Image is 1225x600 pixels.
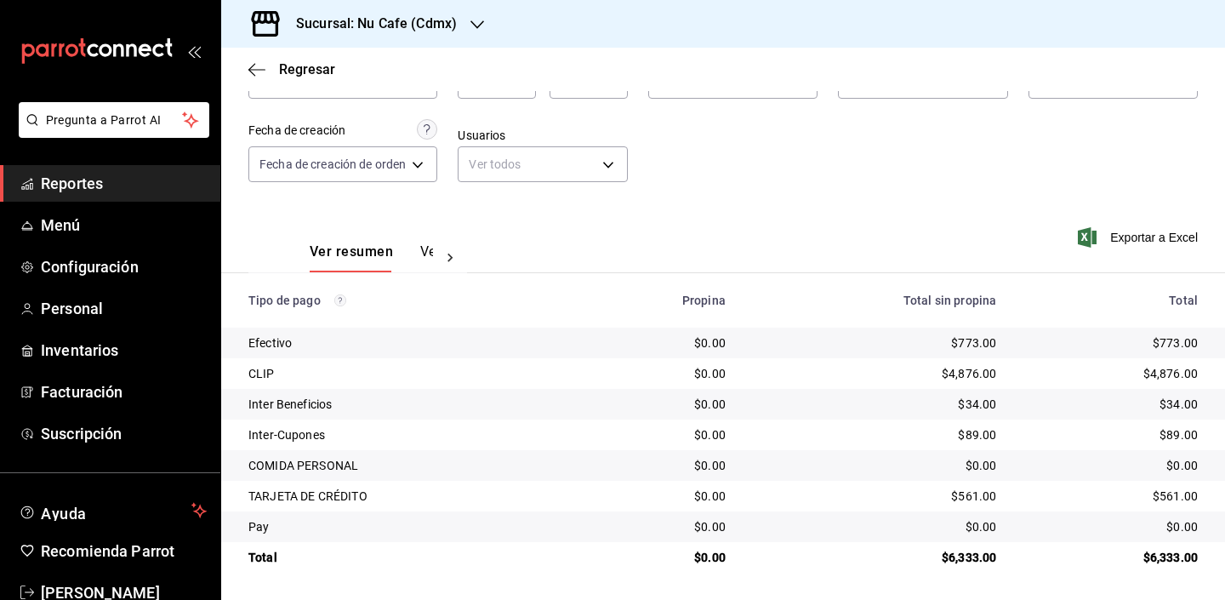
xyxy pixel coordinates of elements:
[41,297,207,320] span: Personal
[310,243,433,272] div: navigation tabs
[1023,294,1198,307] div: Total
[594,334,726,351] div: $0.00
[282,14,457,34] h3: Sucursal: Nu Cafe (Cdmx)
[248,488,567,505] div: TARJETA DE CRÉDITO
[1023,365,1198,382] div: $4,876.00
[310,243,393,272] button: Ver resumen
[458,146,627,182] div: Ver todos
[594,549,726,566] div: $0.00
[248,334,567,351] div: Efectivo
[41,380,207,403] span: Facturación
[187,44,201,58] button: open_drawer_menu
[594,518,726,535] div: $0.00
[41,540,207,563] span: Recomienda Parrot
[41,422,207,445] span: Suscripción
[248,294,567,307] div: Tipo de pago
[1023,426,1198,443] div: $89.00
[753,518,996,535] div: $0.00
[753,457,996,474] div: $0.00
[753,549,996,566] div: $6,333.00
[12,123,209,141] a: Pregunta a Parrot AI
[248,518,567,535] div: Pay
[1023,549,1198,566] div: $6,333.00
[420,243,484,272] button: Ver pagos
[753,294,996,307] div: Total sin propina
[41,339,207,362] span: Inventarios
[753,334,996,351] div: $773.00
[41,172,207,195] span: Reportes
[1023,396,1198,413] div: $34.00
[1023,488,1198,505] div: $561.00
[594,426,726,443] div: $0.00
[248,396,567,413] div: Inter Beneficios
[594,294,726,307] div: Propina
[594,457,726,474] div: $0.00
[594,396,726,413] div: $0.00
[248,549,567,566] div: Total
[19,102,209,138] button: Pregunta a Parrot AI
[279,61,335,77] span: Regresar
[334,294,346,306] svg: Los pagos realizados con Pay y otras terminales son montos brutos.
[41,214,207,237] span: Menú
[753,426,996,443] div: $89.00
[248,365,567,382] div: CLIP
[753,365,996,382] div: $4,876.00
[248,457,567,474] div: COMIDA PERSONAL
[248,122,345,140] div: Fecha de creación
[753,396,996,413] div: $34.00
[248,426,567,443] div: Inter-Cupones
[1023,518,1198,535] div: $0.00
[594,488,726,505] div: $0.00
[41,500,185,521] span: Ayuda
[46,111,183,129] span: Pregunta a Parrot AI
[259,156,406,173] span: Fecha de creación de orden
[248,61,335,77] button: Regresar
[1023,334,1198,351] div: $773.00
[594,365,726,382] div: $0.00
[753,488,996,505] div: $561.00
[1023,457,1198,474] div: $0.00
[41,255,207,278] span: Configuración
[1081,227,1198,248] button: Exportar a Excel
[458,129,627,141] label: Usuarios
